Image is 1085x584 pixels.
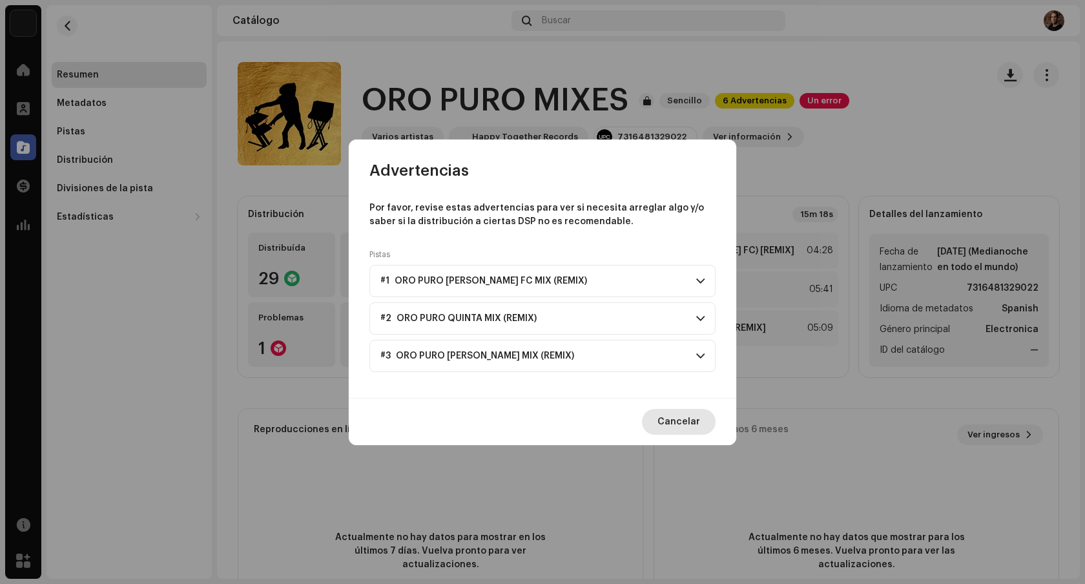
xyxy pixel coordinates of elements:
[369,265,716,297] p-accordion-header: #1 ORO PURO [PERSON_NAME] FC MIX (REMIX)
[369,202,716,229] p: Por favor, revise estas advertencias para ver si necesita arreglar algo y/o saber si la distribuc...
[380,276,587,286] span: #1 ORO PURO [PERSON_NAME] FC MIX (REMIX)
[380,313,537,324] span: #2 ORO PURO QUINTA MIX (REMIX)
[657,409,700,435] span: Cancelar
[369,249,390,260] label: Pistas
[380,351,574,361] span: #3 ORO PURO [PERSON_NAME] MIX (REMIX)
[369,160,469,181] span: Advertencias
[642,409,716,435] button: Cancelar
[369,302,716,335] p-accordion-header: #2 ORO PURO QUINTA MIX (REMIX)
[369,340,716,372] p-accordion-header: #3 ORO PURO [PERSON_NAME] MIX (REMIX)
